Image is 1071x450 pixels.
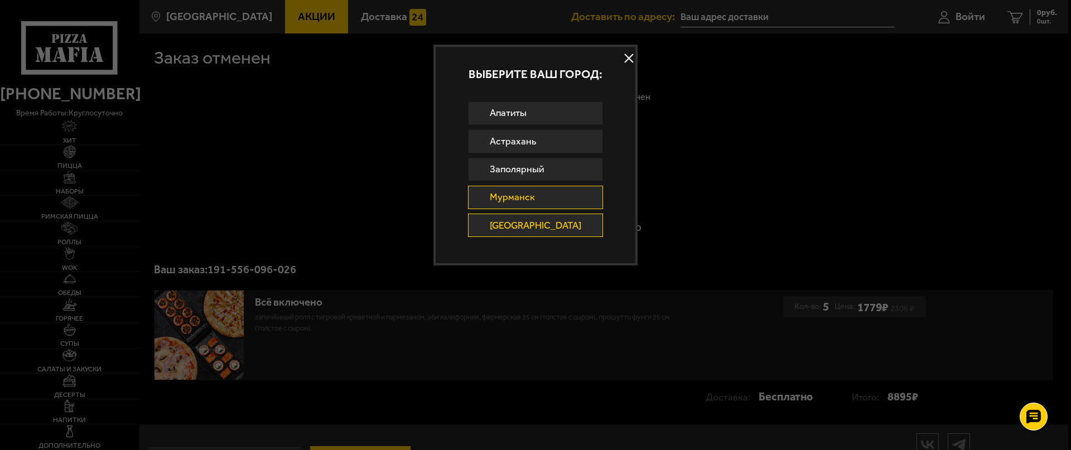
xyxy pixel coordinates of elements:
a: Заполярный [468,158,604,181]
a: Апатиты [468,101,604,125]
a: Мурманск [468,186,604,209]
p: Выберите ваш город: [436,68,635,80]
a: Астрахань [468,129,604,153]
a: [GEOGRAPHIC_DATA] [468,214,604,237]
